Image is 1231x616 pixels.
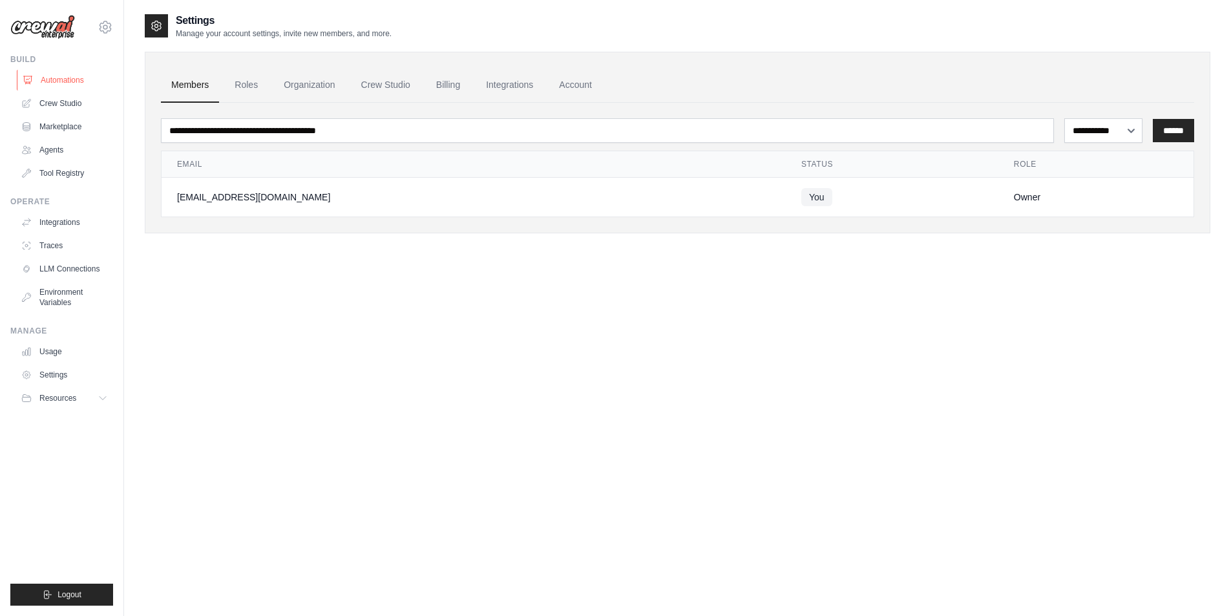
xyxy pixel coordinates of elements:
p: Manage your account settings, invite new members, and more. [176,28,392,39]
a: Tool Registry [16,163,113,184]
a: Crew Studio [16,93,113,114]
button: Resources [16,388,113,409]
a: Crew Studio [351,68,421,103]
a: Integrations [476,68,543,103]
span: Resources [39,393,76,403]
a: Environment Variables [16,282,113,313]
a: Traces [16,235,113,256]
button: Logout [10,584,113,606]
a: Billing [426,68,470,103]
div: Build [10,54,113,65]
a: Members [161,68,219,103]
a: Integrations [16,212,113,233]
a: Roles [224,68,268,103]
a: Organization [273,68,345,103]
a: Marketplace [16,116,113,137]
a: Automations [17,70,114,90]
a: Usage [16,341,113,362]
a: Settings [16,365,113,385]
th: Role [998,151,1194,178]
div: Owner [1014,191,1178,204]
img: Logo [10,15,75,39]
span: You [801,188,832,206]
a: Account [549,68,602,103]
h2: Settings [176,13,392,28]
a: LLM Connections [16,259,113,279]
div: Operate [10,196,113,207]
div: Manage [10,326,113,336]
span: Logout [58,589,81,600]
div: [EMAIL_ADDRESS][DOMAIN_NAME] [177,191,770,204]
a: Agents [16,140,113,160]
th: Status [786,151,998,178]
th: Email [162,151,786,178]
